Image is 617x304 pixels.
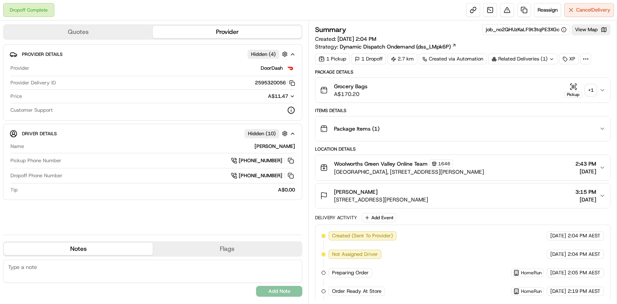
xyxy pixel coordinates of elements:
[315,215,357,221] div: Delivery Activity
[10,127,296,140] button: Driver DetailsHidden (10)
[334,125,379,133] span: Package Items ( 1 )
[10,107,53,114] span: Customer Support
[248,130,276,137] span: Hidden ( 10 )
[334,168,484,176] span: [GEOGRAPHIC_DATA], [STREET_ADDRESS][PERSON_NAME]
[315,107,610,114] div: Items Details
[227,93,295,100] button: A$11.47
[10,93,22,100] span: Price
[315,116,610,141] button: Package Items (1)
[559,54,579,64] div: XP
[564,3,614,17] button: CancelDelivery
[550,288,566,295] span: [DATE]
[340,43,451,50] span: Dynamic Dispatch Ondemand (dss_LMpk6P)
[332,251,378,258] span: Not Assigned Driver
[564,91,582,98] div: Pickup
[337,35,376,42] span: [DATE] 2:04 PM
[261,65,283,72] span: DoorDash
[334,188,378,196] span: [PERSON_NAME]
[340,43,457,50] a: Dynamic Dispatch Ondemand (dss_LMpk6P)
[239,157,282,164] span: [PHONE_NUMBER]
[568,269,600,276] span: 2:05 PM AEST
[332,288,381,295] span: Order Ready At Store
[10,186,18,193] span: Tip
[568,232,600,239] span: 2:04 PM AEST
[286,64,295,73] img: doordash_logo_v2.png
[10,143,24,150] span: Name
[362,213,396,222] button: Add Event
[21,186,295,193] div: A$0.00
[576,7,610,13] span: Cancel Delivery
[575,196,596,203] span: [DATE]
[315,78,610,102] button: Grocery BagsA$170.20Pickup+1
[564,83,582,98] button: Pickup
[332,269,369,276] span: Preparing Order
[550,232,566,239] span: [DATE]
[239,172,282,179] span: [PHONE_NUMBER]
[315,183,610,208] button: [PERSON_NAME][STREET_ADDRESS][PERSON_NAME]3:15 PM[DATE]
[575,168,596,175] span: [DATE]
[248,49,290,59] button: Hidden (4)
[568,251,600,258] span: 2:04 PM AEST
[521,270,542,276] span: HomeRun
[585,85,596,96] div: + 1
[351,54,386,64] div: 1 Dropoff
[534,3,561,17] button: Reassign
[251,51,276,58] span: Hidden ( 4 )
[22,131,57,137] span: Driver Details
[575,188,596,196] span: 3:15 PM
[334,196,428,203] span: [STREET_ADDRESS][PERSON_NAME]
[10,65,29,72] span: Provider
[268,93,288,99] span: A$11.47
[315,54,350,64] div: 1 Pickup
[315,69,610,75] div: Package Details
[488,54,558,64] div: Related Deliveries (1)
[231,156,295,165] a: [PHONE_NUMBER]
[486,26,566,33] button: job_no2QHUzKaLF9t3tqPE3XGc
[315,26,346,33] h3: Summary
[10,48,296,60] button: Provider DetailsHidden (4)
[153,243,302,255] button: Flags
[10,79,56,86] span: Provider Delivery ID
[550,269,566,276] span: [DATE]
[568,288,600,295] span: 2:19 PM AEST
[419,54,487,64] a: Created via Automation
[334,82,368,90] span: Grocery Bags
[4,243,153,255] button: Notes
[231,171,295,180] a: [PHONE_NUMBER]
[4,26,153,38] button: Quotes
[315,146,610,152] div: Location Details
[388,54,417,64] div: 2.7 km
[334,160,428,168] span: Woolworths Green Valley Online Team
[315,43,457,50] div: Strategy:
[315,155,610,180] button: Woolworths Green Valley Online Team1646[GEOGRAPHIC_DATA], [STREET_ADDRESS][PERSON_NAME]2:43 PM[DATE]
[521,288,542,294] span: HomeRun
[244,129,290,138] button: Hidden (10)
[255,79,295,86] button: 2595320056
[550,251,566,258] span: [DATE]
[564,83,596,98] button: Pickup+1
[22,51,62,57] span: Provider Details
[438,161,450,167] span: 1646
[334,90,368,98] span: A$170.20
[10,157,61,164] span: Pickup Phone Number
[10,172,62,179] span: Dropoff Phone Number
[153,26,302,38] button: Provider
[27,143,295,150] div: [PERSON_NAME]
[571,24,610,35] button: View Map
[332,232,393,239] span: Created (Sent To Provider)
[315,35,376,43] span: Created:
[575,160,596,168] span: 2:43 PM
[538,7,558,13] span: Reassign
